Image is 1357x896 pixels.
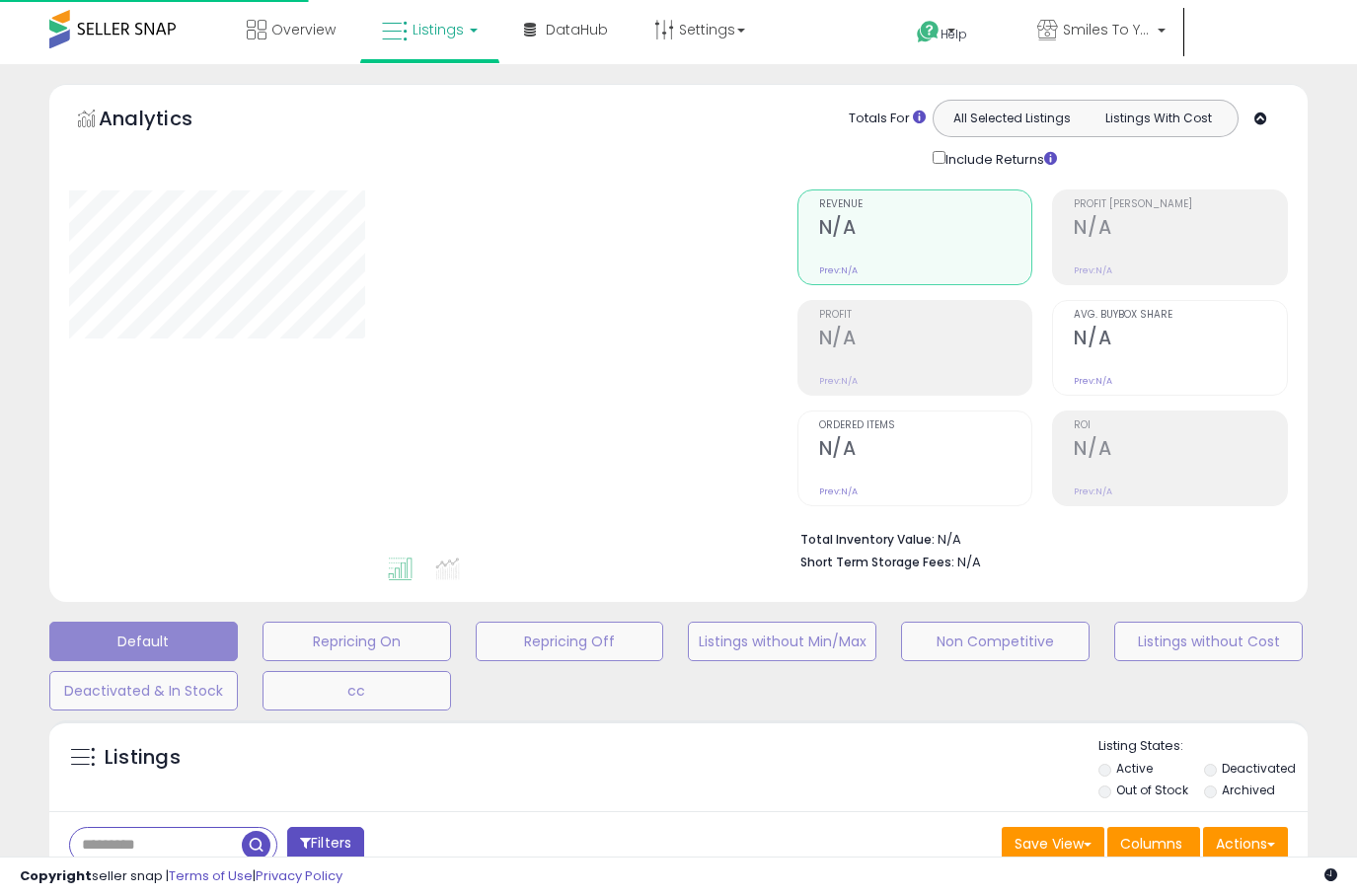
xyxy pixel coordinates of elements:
[1074,199,1287,210] span: Profit [PERSON_NAME]
[901,622,1090,661] button: Non Competitive
[800,531,935,548] b: Total Inventory Value:
[819,216,1032,243] h2: N/A
[476,622,664,661] button: Repricing Off
[1074,264,1112,276] small: Prev: N/A
[819,420,1032,431] span: Ordered Items
[1074,485,1112,497] small: Prev: N/A
[941,26,967,42] span: Help
[819,485,858,497] small: Prev: N/A
[688,622,876,661] button: Listings without Min/Max
[819,199,1032,210] span: Revenue
[800,526,1273,550] li: N/A
[1074,437,1287,464] h2: N/A
[1074,216,1287,243] h2: N/A
[1074,420,1287,431] span: ROI
[263,671,451,710] button: cc
[1063,20,1152,39] span: Smiles To Your Front Door
[1074,375,1112,387] small: Prev: N/A
[819,437,1032,464] h2: N/A
[546,20,608,39] span: DataHub
[800,554,954,570] b: Short Term Storage Fees:
[957,553,981,571] span: N/A
[819,375,858,387] small: Prev: N/A
[49,622,238,661] button: Default
[413,20,464,39] span: Listings
[271,20,336,39] span: Overview
[263,622,451,661] button: Repricing On
[849,110,926,128] div: Totals For
[901,5,1006,64] a: Help
[20,867,342,886] div: seller snap | |
[49,671,238,710] button: Deactivated & In Stock
[1074,327,1287,353] h2: N/A
[99,105,231,137] h5: Analytics
[1074,310,1287,321] span: Avg. Buybox Share
[819,264,858,276] small: Prev: N/A
[1085,106,1232,131] button: Listings With Cost
[1114,622,1303,661] button: Listings without Cost
[939,106,1086,131] button: All Selected Listings
[20,866,92,885] strong: Copyright
[918,147,1081,170] div: Include Returns
[819,327,1032,353] h2: N/A
[819,310,1032,321] span: Profit
[916,20,941,44] i: Get Help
